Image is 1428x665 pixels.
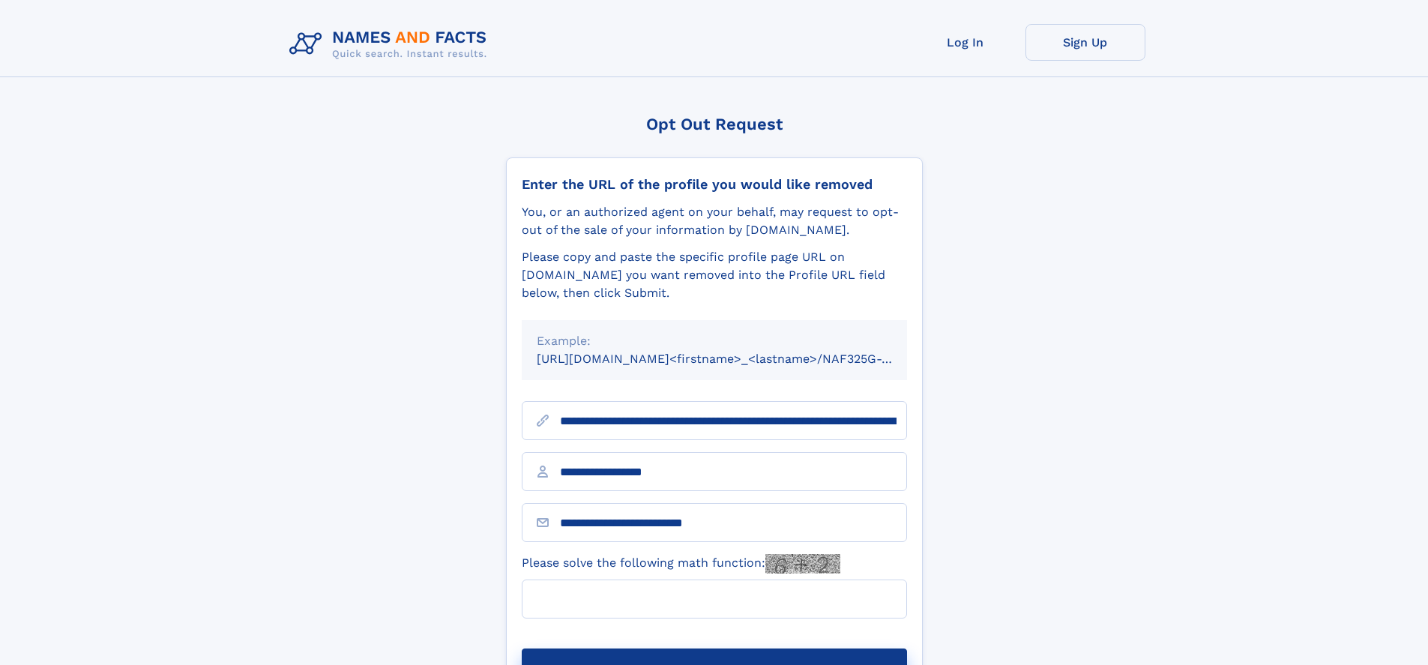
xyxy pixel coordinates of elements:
div: Enter the URL of the profile you would like removed [522,176,907,193]
small: [URL][DOMAIN_NAME]<firstname>_<lastname>/NAF325G-xxxxxxxx [537,352,936,366]
label: Please solve the following math function: [522,554,840,574]
div: Please copy and paste the specific profile page URL on [DOMAIN_NAME] you want removed into the Pr... [522,248,907,302]
div: Opt Out Request [506,115,923,133]
div: Example: [537,332,892,350]
img: Logo Names and Facts [283,24,499,64]
a: Sign Up [1025,24,1145,61]
a: Log In [906,24,1025,61]
div: You, or an authorized agent on your behalf, may request to opt-out of the sale of your informatio... [522,203,907,239]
